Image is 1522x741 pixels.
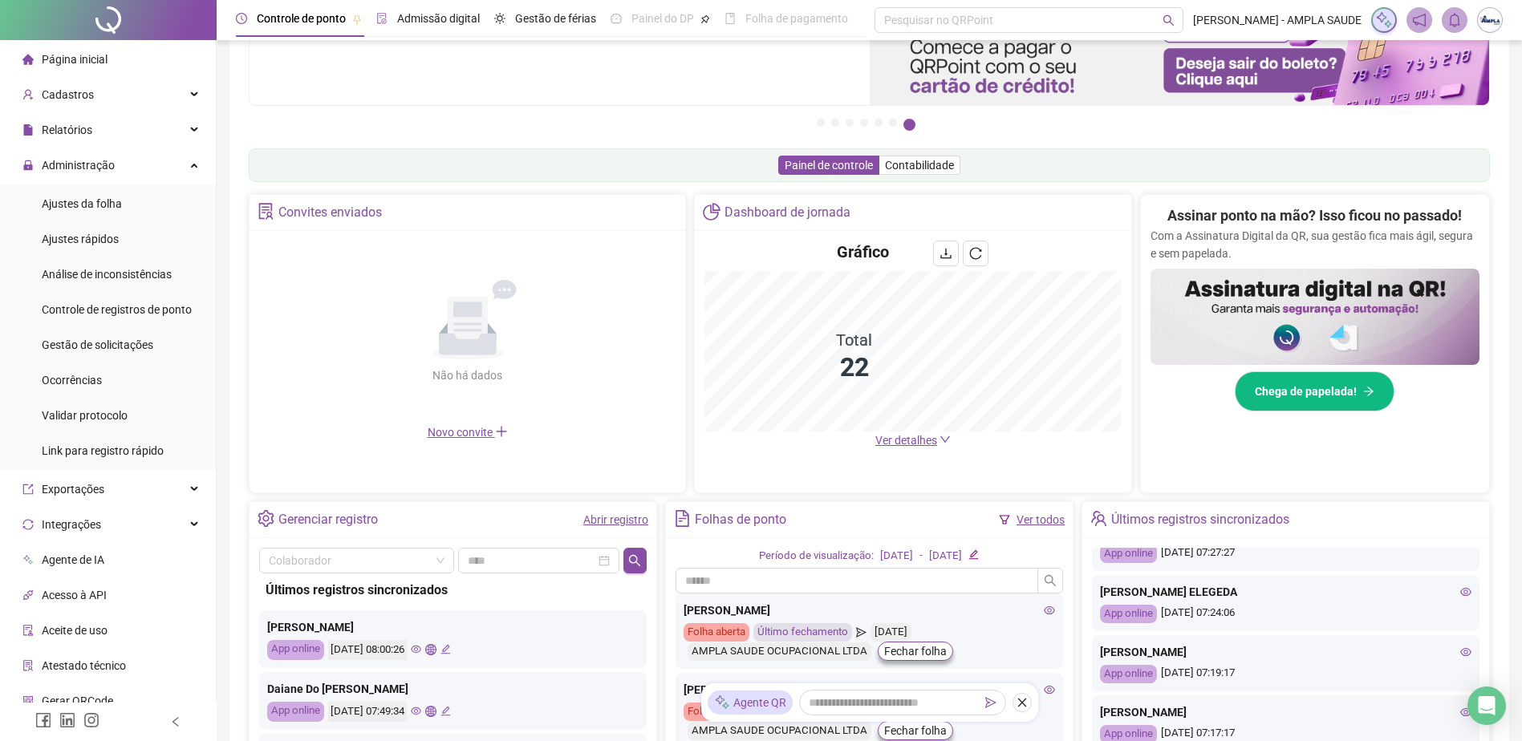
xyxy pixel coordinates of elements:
[22,589,34,601] span: api
[42,159,115,172] span: Administração
[22,625,34,636] span: audit
[257,12,346,25] span: Controle de ponto
[42,409,128,422] span: Validar protocolo
[428,426,508,439] span: Novo convite
[42,659,126,672] span: Atestado técnico
[42,694,113,707] span: Gerar QRCode
[42,233,119,245] span: Ajustes rápidos
[1447,13,1462,27] span: bell
[42,518,101,531] span: Integrações
[42,268,172,281] span: Análise de inconsistências
[1460,707,1471,718] span: eye
[1460,586,1471,597] span: eye
[884,642,947,660] span: Fechar folha
[42,53,108,66] span: Página inicial
[1100,545,1471,563] div: [DATE] 07:27:27
[684,623,749,642] div: Folha aberta
[258,203,274,220] span: solution
[856,623,867,642] span: send
[1090,510,1107,527] span: team
[703,203,720,220] span: pie-chart
[440,644,451,654] span: edit
[42,624,108,637] span: Aceite de uso
[83,712,99,728] span: instagram
[860,119,868,127] button: 4
[785,159,873,172] span: Painel de controle
[929,548,962,565] div: [DATE]
[1017,513,1065,526] a: Ver todos
[328,640,407,660] div: [DATE] 08:00:26
[1167,204,1462,227] h2: Assinar ponto na mão? Isso ficou no passado!
[1100,643,1471,661] div: [PERSON_NAME]
[674,510,691,527] span: file-text
[875,434,937,447] span: Ver detalhes
[42,88,94,101] span: Cadastros
[688,642,871,661] div: AMPLA SAUDE OCUPACIONAL LTDA
[880,548,913,565] div: [DATE]
[258,510,274,527] span: setting
[1100,665,1471,683] div: [DATE] 07:19:17
[583,513,648,526] a: Abrir registro
[940,434,951,445] span: down
[724,199,850,226] div: Dashboard de jornada
[1193,11,1362,29] span: [PERSON_NAME] - AMPLA SAUDE
[1044,574,1057,587] span: search
[328,702,407,722] div: [DATE] 07:49:34
[903,119,915,131] button: 7
[59,712,75,728] span: linkedin
[999,514,1010,525] span: filter
[22,660,34,671] span: solution
[1100,583,1471,601] div: [PERSON_NAME] ELEGEDA
[1460,646,1471,658] span: eye
[759,548,874,565] div: Período de visualização:
[440,706,451,716] span: edit
[411,644,421,654] span: eye
[1255,383,1357,400] span: Chega de papelada!
[611,13,622,24] span: dashboard
[1100,703,1471,721] div: [PERSON_NAME]
[969,247,982,260] span: reload
[700,14,710,24] span: pushpin
[1017,697,1028,708] span: close
[1100,605,1471,623] div: [DATE] 07:24:06
[278,199,382,226] div: Convites enviados
[745,12,848,25] span: Folha de pagamento
[42,123,92,136] span: Relatórios
[875,434,951,447] a: Ver detalhes down
[684,601,1055,619] div: [PERSON_NAME]
[236,13,247,24] span: clock-circle
[688,722,871,740] div: AMPLA SAUDE OCUPACIONAL LTDA
[267,702,324,722] div: App online
[846,119,854,127] button: 3
[837,241,889,263] h4: Gráfico
[1151,227,1479,262] p: Com a Assinatura Digital da QR, sua gestão fica mais ágil, segura e sem papelada.
[985,697,996,708] span: send
[1412,13,1427,27] span: notification
[1111,506,1289,533] div: Últimos registros sincronizados
[631,12,694,25] span: Painel do DP
[397,12,480,25] span: Admissão digital
[42,444,164,457] span: Link para registro rápido
[628,554,641,567] span: search
[885,159,954,172] span: Contabilidade
[714,694,730,711] img: sparkle-icon.fc2bf0ac1784a2077858766a79e2daf3.svg
[871,623,911,642] div: [DATE]
[425,644,436,654] span: global
[515,12,596,25] span: Gestão de férias
[695,506,786,533] div: Folhas de ponto
[425,706,436,716] span: global
[495,425,508,438] span: plus
[684,703,749,721] div: Folha aberta
[42,483,104,496] span: Exportações
[1044,684,1055,695] span: eye
[42,197,122,210] span: Ajustes da folha
[22,89,34,100] span: user-add
[35,712,51,728] span: facebook
[352,14,362,24] span: pushpin
[1478,8,1502,32] img: 21341
[889,119,897,127] button: 6
[1100,545,1157,563] div: App online
[376,13,388,24] span: file-done
[1467,686,1506,725] div: Open Intercom Messenger
[267,680,639,698] div: Daiane Do [PERSON_NAME]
